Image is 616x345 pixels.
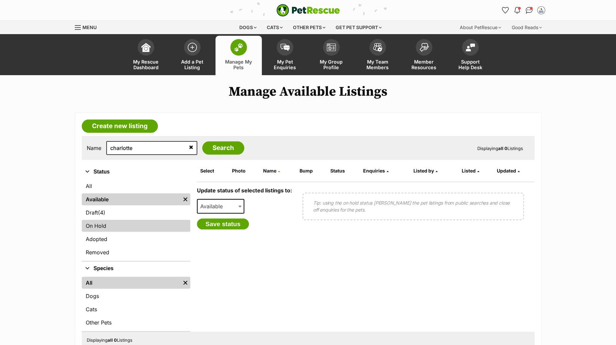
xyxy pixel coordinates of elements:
[82,120,158,133] a: Create new listing
[234,43,243,52] img: manage-my-pets-icon-02211641906a0b7f246fdf0571729dbe1e7629f14944591b6c1af311fb30b64b.svg
[87,337,132,343] span: Displaying Listings
[466,43,475,51] img: help-desk-icon-fdf02630f3aa405de69fd3d07c3f3aa587a6932b1a1747fa1d2bba05be0121f9.svg
[108,337,117,343] strong: all 0
[538,7,545,14] img: Matleena Pukkila profile pic
[462,168,476,173] span: Listed
[498,146,507,151] strong: all 0
[197,219,249,230] button: Save status
[447,36,494,75] a: Support Help Desk
[198,166,229,176] th: Select
[363,168,385,173] span: translation missing: en.admin.listings.index.attributes.enquiries
[263,168,280,173] a: Name
[82,317,190,328] a: Other Pets
[177,59,207,70] span: Add a Pet Listing
[288,21,330,34] div: Other pets
[188,43,197,52] img: add-pet-listing-icon-0afa8454b4691262ce3f59096e99ab1cd57d4a30225e0717b998d2c9b9846f56.svg
[169,36,215,75] a: Add a Pet Listing
[276,4,340,17] img: logo-e224e6f780fb5917bec1dbf3a21bbac754714ae5b6737aabdf751b685950b380.svg
[82,275,190,331] div: Species
[455,59,485,70] span: Support Help Desk
[82,246,190,258] a: Removed
[262,36,308,75] a: My Pet Enquiries
[82,277,180,289] a: All
[197,187,292,194] label: Update status of selected listings to:
[313,199,513,213] p: Tip: using the on hold status [PERSON_NAME] the pet listings from public searches and close off e...
[98,209,105,217] span: (4)
[413,168,438,173] a: Listed by
[82,179,190,261] div: Status
[198,202,229,211] span: Available
[82,303,190,315] a: Cats
[363,59,393,70] span: My Team Members
[215,36,262,75] a: Manage My Pets
[123,36,169,75] a: My Rescue Dashboard
[82,25,97,30] span: Menu
[224,59,254,70] span: Manage My Pets
[202,141,244,155] input: Search
[413,168,434,173] span: Listed by
[75,21,101,33] a: Menu
[197,199,245,214] span: Available
[462,168,479,173] a: Listed
[82,264,190,273] button: Species
[455,21,506,34] div: About PetRescue
[514,7,520,14] img: notifications-46538b983faf8c2785f20acdc204bb7945ddae34d4c08c2a6579f10ce5e182be.svg
[82,207,190,219] a: Draft
[401,36,447,75] a: Member Resources
[497,168,520,173] a: Updated
[331,21,386,34] div: Get pet support
[229,166,260,176] th: Photo
[82,168,190,176] button: Status
[536,5,546,16] button: My account
[82,220,190,232] a: On Hold
[419,43,429,52] img: member-resources-icon-8e73f808a243e03378d46382f2149f9095a855e16c252ad45f914b54edf8863c.svg
[512,5,523,16] button: Notifications
[82,290,190,302] a: Dogs
[87,145,101,151] label: Name
[355,36,401,75] a: My Team Members
[316,59,346,70] span: My Group Profile
[526,7,533,14] img: chat-41dd97257d64d25036548639549fe6c8038ab92f7586957e7f3b1b290dea8141.svg
[477,146,523,151] span: Displaying Listings
[500,5,546,16] ul: Account quick links
[507,21,546,34] div: Good Reads
[270,59,300,70] span: My Pet Enquiries
[363,168,389,173] a: Enquiries
[141,43,151,52] img: dashboard-icon-eb2f2d2d3e046f16d808141f083e7271f6b2e854fb5c12c21221c1fb7104beca.svg
[524,5,535,16] a: Conversations
[327,43,336,51] img: group-profile-icon-3fa3cf56718a62981997c0bc7e787c4b2cf8bcc04b72c1350f741eb67cf2f40e.svg
[235,21,261,34] div: Dogs
[308,36,355,75] a: My Group Profile
[409,59,439,70] span: Member Resources
[276,4,340,17] a: PetRescue
[262,21,287,34] div: Cats
[297,166,327,176] th: Bump
[373,43,382,52] img: team-members-icon-5396bd8760b3fe7c0b43da4ab00e1e3bb1a5d9ba89233759b79545d2d3fc5d0d.svg
[263,168,276,173] span: Name
[180,193,190,205] a: Remove filter
[500,5,511,16] a: Favourites
[82,233,190,245] a: Adopted
[497,168,516,173] span: Updated
[82,193,180,205] a: Available
[131,59,161,70] span: My Rescue Dashboard
[180,277,190,289] a: Remove filter
[328,166,360,176] th: Status
[280,44,290,51] img: pet-enquiries-icon-7e3ad2cf08bfb03b45e93fb7055b45f3efa6380592205ae92323e6603595dc1f.svg
[82,180,190,192] a: All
